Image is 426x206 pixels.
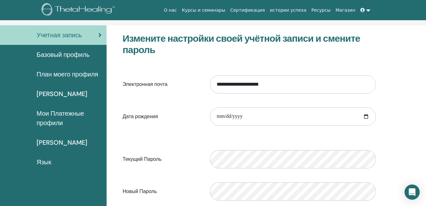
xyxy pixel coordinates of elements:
[336,8,355,13] ya-tr-span: Магазин
[230,8,265,13] ya-tr-span: Сертификация
[37,138,87,147] ya-tr-span: [PERSON_NAME]
[37,31,82,39] ya-tr-span: Учетная запись
[123,188,157,195] ya-tr-span: Новый Пароль
[333,4,358,16] a: Магазин
[37,90,87,98] ya-tr-span: [PERSON_NAME]
[312,8,331,13] ya-tr-span: Ресурсы
[228,4,267,16] a: Сертификация
[267,4,309,16] a: истории успеха
[123,113,158,120] ya-tr-span: Дата рождения
[309,4,333,16] a: Ресурсы
[123,156,162,162] ya-tr-span: Текущий Пароль
[405,185,420,200] div: Откройте Интерком-Мессенджер
[270,8,306,13] ya-tr-span: истории успеха
[37,51,90,59] ya-tr-span: Базовый профиль
[123,81,167,88] ya-tr-span: Электронная почта
[182,8,225,13] ya-tr-span: Курсы и семинары
[37,109,84,127] ya-tr-span: Мои Платежные профили
[164,8,177,13] ya-tr-span: О нас
[161,4,179,16] a: О нас
[42,3,117,17] img: logo.png
[37,70,98,78] ya-tr-span: План моего профиля
[179,4,228,16] a: Курсы и семинары
[123,32,360,56] ya-tr-span: Измените настройки своей учётной записи и смените пароль
[37,158,51,166] ya-tr-span: Язык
